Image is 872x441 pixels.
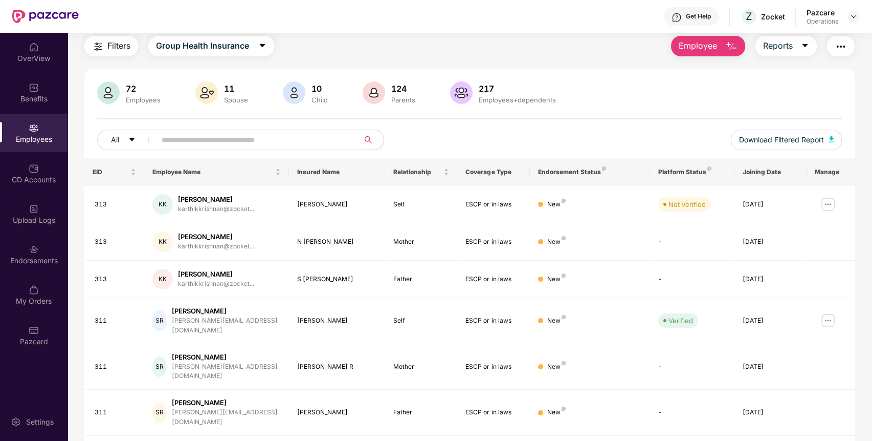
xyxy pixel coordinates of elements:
span: caret-down [801,41,809,51]
div: karthikkrishnan@zocket... [178,279,254,289]
div: [DATE] [743,275,798,284]
img: svg+xml;base64,PHN2ZyB4bWxucz0iaHR0cDovL3d3dy53My5vcmcvMjAwMC9zdmciIHdpZHRoPSI4IiBoZWlnaHQ9IjgiIH... [562,315,566,319]
div: [PERSON_NAME] [172,306,281,316]
div: Not Verified [668,199,706,209]
div: ESCP or in laws [465,275,521,284]
div: [DATE] [743,237,798,247]
span: Relationship [393,168,441,176]
div: ESCP or in laws [465,362,521,372]
span: Download Filtered Report [739,134,824,145]
div: 311 [95,316,137,326]
th: Relationship [385,158,457,186]
div: KK [152,269,173,289]
td: - [650,390,734,436]
div: [DATE] [743,200,798,209]
img: svg+xml;base64,PHN2ZyBpZD0iQ0RfQWNjb3VudHMiIGRhdGEtbmFtZT0iQ0QgQWNjb3VudHMiIHhtbG5zPSJodHRwOi8vd3... [29,163,39,174]
img: manageButton [820,196,836,213]
div: [PERSON_NAME] [178,269,254,279]
div: KK [152,232,173,252]
button: Allcaret-down [97,130,160,150]
div: [PERSON_NAME] [178,195,254,204]
img: svg+xml;base64,PHN2ZyB4bWxucz0iaHR0cDovL3d3dy53My5vcmcvMjAwMC9zdmciIHhtbG5zOnhsaW5rPSJodHRwOi8vd3... [283,81,305,104]
th: Employee Name [144,158,288,186]
div: karthikkrishnan@zocket... [178,242,254,251]
div: KK [152,194,173,215]
img: svg+xml;base64,PHN2ZyB4bWxucz0iaHR0cDovL3d3dy53My5vcmcvMjAwMC9zdmciIHhtbG5zOnhsaW5rPSJodHRwOi8vd3... [363,81,385,104]
img: svg+xml;base64,PHN2ZyBpZD0iU2V0dGluZy0yMHgyMCIgeG1sbnM9Imh0dHA6Ly93d3cudzMub3JnLzIwMDAvc3ZnIiB3aW... [11,417,21,427]
td: - [650,261,734,298]
img: svg+xml;base64,PHN2ZyBpZD0iVXBsb2FkX0xvZ3MiIGRhdGEtbmFtZT0iVXBsb2FkIExvZ3MiIHhtbG5zPSJodHRwOi8vd3... [29,204,39,214]
div: 313 [95,200,137,209]
span: Group Health Insurance [156,39,249,52]
div: [PERSON_NAME] [172,398,281,408]
div: Operations [807,17,838,26]
img: svg+xml;base64,PHN2ZyB4bWxucz0iaHR0cDovL3d3dy53My5vcmcvMjAwMC9zdmciIHhtbG5zOnhsaW5rPSJodHRwOi8vd3... [97,81,120,104]
img: svg+xml;base64,PHN2ZyB4bWxucz0iaHR0cDovL3d3dy53My5vcmcvMjAwMC9zdmciIHdpZHRoPSI4IiBoZWlnaHQ9IjgiIH... [562,361,566,365]
button: Reportscaret-down [755,36,817,56]
span: All [111,134,119,145]
div: S [PERSON_NAME] [297,275,377,284]
button: Employee [671,36,745,56]
div: Verified [668,316,693,326]
img: svg+xml;base64,PHN2ZyBpZD0iRW5kb3JzZW1lbnRzIiB4bWxucz0iaHR0cDovL3d3dy53My5vcmcvMjAwMC9zdmciIHdpZH... [29,244,39,255]
div: New [547,200,566,209]
div: karthikkrishnan@zocket... [178,204,254,214]
img: svg+xml;base64,PHN2ZyB4bWxucz0iaHR0cDovL3d3dy53My5vcmcvMjAwMC9zdmciIHdpZHRoPSI4IiBoZWlnaHQ9IjgiIH... [562,199,566,203]
div: Mother [393,362,449,372]
div: ESCP or in laws [465,200,521,209]
div: [PERSON_NAME] [297,408,377,417]
img: svg+xml;base64,PHN2ZyBpZD0iSG9tZSIgeG1sbnM9Imh0dHA6Ly93d3cudzMub3JnLzIwMDAvc3ZnIiB3aWR0aD0iMjAiIG... [29,42,39,52]
img: svg+xml;base64,PHN2ZyB4bWxucz0iaHR0cDovL3d3dy53My5vcmcvMjAwMC9zdmciIHdpZHRoPSIyNCIgaGVpZ2h0PSIyNC... [835,40,847,53]
div: New [547,408,566,417]
div: 313 [95,275,137,284]
div: Self [393,200,449,209]
button: Group Health Insurancecaret-down [148,36,274,56]
img: svg+xml;base64,PHN2ZyB4bWxucz0iaHR0cDovL3d3dy53My5vcmcvMjAwMC9zdmciIHdpZHRoPSI4IiBoZWlnaHQ9IjgiIH... [602,166,606,171]
span: Filters [107,39,130,52]
div: Father [393,275,449,284]
div: 313 [95,237,137,247]
img: svg+xml;base64,PHN2ZyB4bWxucz0iaHR0cDovL3d3dy53My5vcmcvMjAwMC9zdmciIHdpZHRoPSI4IiBoZWlnaHQ9IjgiIH... [562,236,566,240]
th: Manage [807,158,855,186]
button: Filters [84,36,138,56]
img: svg+xml;base64,PHN2ZyBpZD0iRHJvcGRvd24tMzJ4MzIiIHhtbG5zPSJodHRwOi8vd3d3LnczLm9yZy8yMDAwL3N2ZyIgd2... [849,12,858,20]
div: Self [393,316,449,326]
div: New [547,275,566,284]
div: ESCP or in laws [465,408,521,417]
div: New [547,362,566,372]
div: Employees+dependents [477,96,558,104]
th: EID [84,158,145,186]
div: [PERSON_NAME][EMAIL_ADDRESS][DOMAIN_NAME] [172,362,281,382]
img: New Pazcare Logo [12,10,79,23]
div: Zocket [761,12,785,22]
button: search [359,130,384,150]
th: Joining Date [734,158,807,186]
img: svg+xml;base64,PHN2ZyBpZD0iQmVuZWZpdHMiIHhtbG5zPSJodHRwOi8vd3d3LnczLm9yZy8yMDAwL3N2ZyIgd2lkdGg9Ij... [29,82,39,93]
img: svg+xml;base64,PHN2ZyB4bWxucz0iaHR0cDovL3d3dy53My5vcmcvMjAwMC9zdmciIHhtbG5zOnhsaW5rPSJodHRwOi8vd3... [725,40,737,53]
div: 311 [95,408,137,417]
div: SR [152,403,167,423]
span: caret-down [128,136,136,144]
span: Z [746,10,752,23]
div: Settings [23,417,57,427]
span: Employee [679,39,717,52]
span: Reports [763,39,793,52]
div: SR [152,310,167,331]
img: svg+xml;base64,PHN2ZyB4bWxucz0iaHR0cDovL3d3dy53My5vcmcvMjAwMC9zdmciIHhtbG5zOnhsaW5rPSJodHRwOi8vd3... [195,81,218,104]
img: svg+xml;base64,PHN2ZyBpZD0iSGVscC0zMngzMiIgeG1sbnM9Imh0dHA6Ly93d3cudzMub3JnLzIwMDAvc3ZnIiB3aWR0aD... [672,12,682,23]
div: Child [309,96,330,104]
img: svg+xml;base64,PHN2ZyB4bWxucz0iaHR0cDovL3d3dy53My5vcmcvMjAwMC9zdmciIHdpZHRoPSI4IiBoZWlnaHQ9IjgiIH... [562,407,566,411]
div: [PERSON_NAME] [172,352,281,362]
div: [PERSON_NAME][EMAIL_ADDRESS][DOMAIN_NAME] [172,316,281,335]
img: svg+xml;base64,PHN2ZyB4bWxucz0iaHR0cDovL3d3dy53My5vcmcvMjAwMC9zdmciIHhtbG5zOnhsaW5rPSJodHRwOi8vd3... [450,81,473,104]
div: [PERSON_NAME] [297,200,377,209]
div: Platform Status [658,168,726,176]
div: 124 [389,83,417,94]
div: New [547,316,566,326]
div: Mother [393,237,449,247]
div: ESCP or in laws [465,316,521,326]
span: Employee Name [152,168,273,176]
div: 217 [477,83,558,94]
div: N [PERSON_NAME] [297,237,377,247]
th: Coverage Type [457,158,529,186]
